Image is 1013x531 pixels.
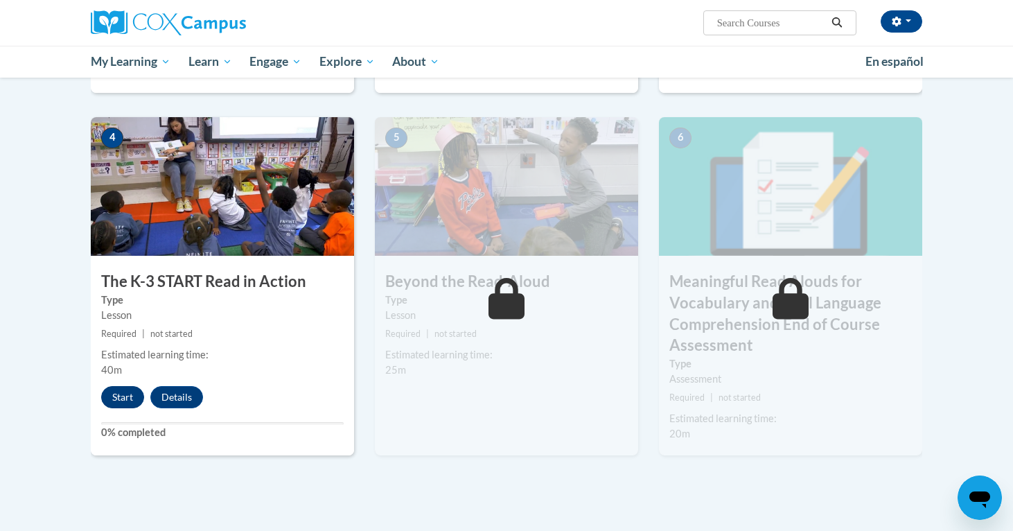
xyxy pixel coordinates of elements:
label: Type [385,293,628,308]
span: not started [150,329,193,339]
span: Required [101,329,136,339]
span: Engage [249,53,301,70]
span: 25m [385,364,406,376]
button: Search [827,15,847,31]
div: Assessment [669,372,912,387]
span: About [392,53,439,70]
a: Cox Campus [91,10,354,35]
img: Course Image [375,117,638,256]
span: Required [669,392,705,403]
span: 5 [385,128,407,148]
span: | [710,392,713,403]
span: | [142,329,145,339]
label: 0% completed [101,425,344,440]
div: Lesson [101,308,344,323]
span: Required [385,329,421,339]
h3: Beyond the Read-Aloud [375,271,638,293]
div: Main menu [70,46,943,78]
div: Lesson [385,308,628,323]
div: Estimated learning time: [101,347,344,363]
a: Explore [310,46,384,78]
span: 20m [669,428,690,439]
span: 40m [101,364,122,376]
a: En español [856,47,933,76]
img: Course Image [659,117,922,256]
label: Type [101,293,344,308]
a: About [384,46,449,78]
a: Learn [179,46,241,78]
span: 4 [101,128,123,148]
a: Engage [240,46,310,78]
button: Start [101,386,144,408]
div: Estimated learning time: [385,347,628,363]
a: My Learning [82,46,179,78]
span: not started [434,329,477,339]
span: Explore [319,53,375,70]
span: En español [865,54,924,69]
div: Estimated learning time: [669,411,912,426]
button: Details [150,386,203,408]
h3: The K-3 START Read in Action [91,271,354,293]
h3: Meaningful Read Alouds for Vocabulary and Oral Language Comprehension End of Course Assessment [659,271,922,356]
input: Search Courses [716,15,827,31]
span: not started [719,392,761,403]
img: Cox Campus [91,10,246,35]
label: Type [669,356,912,372]
span: 6 [669,128,692,148]
iframe: Button to launch messaging window [958,476,1002,520]
span: | [426,329,429,339]
button: Account Settings [881,10,922,33]
span: Learn [188,53,232,70]
span: My Learning [91,53,170,70]
img: Course Image [91,117,354,256]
